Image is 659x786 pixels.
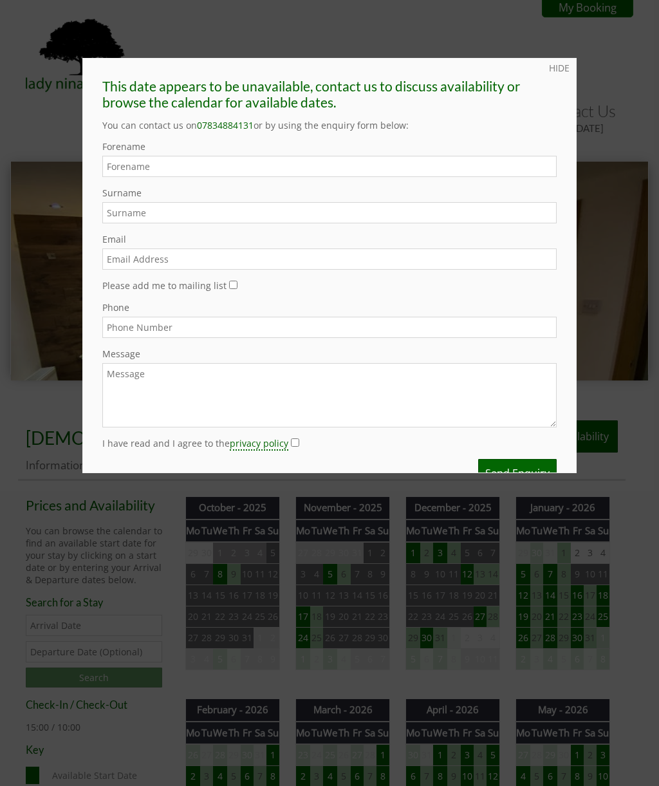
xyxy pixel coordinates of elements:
[102,187,557,199] label: Surname
[102,140,557,153] label: Forename
[102,437,288,449] label: I have read and I agree to the
[102,279,227,292] label: Please add me to mailing list
[549,62,570,74] a: HIDE
[102,78,557,110] h2: This date appears to be unavailable, contact us to discuss availability or browse the calendar fo...
[102,233,557,245] label: Email
[102,248,557,270] input: Email Address
[197,119,254,131] a: 07834884131
[102,348,557,360] label: Message
[102,301,557,313] label: Phone
[102,156,557,177] input: Forename
[102,317,557,338] input: Phone Number
[230,437,288,451] a: privacy policy
[102,119,557,131] p: You can contact us on or by using the enquiry form below:
[478,459,557,487] button: Send Enquiry
[102,202,557,223] input: Surname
